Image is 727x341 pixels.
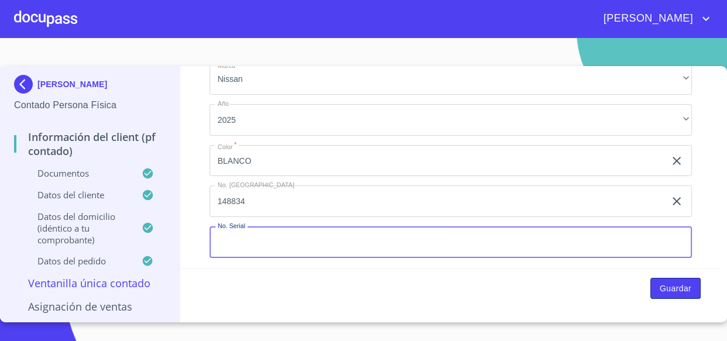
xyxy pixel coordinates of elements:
div: [PERSON_NAME] [14,75,166,98]
p: Documentos [14,167,142,179]
p: Datos del domicilio (idéntico a tu comprobante) [14,211,142,246]
p: Información del Client (PF contado) [14,130,166,158]
span: Guardar [660,281,691,296]
span: [PERSON_NAME] [595,9,699,28]
img: Docupass spot blue [14,75,37,94]
div: Nissan [210,64,692,95]
button: Guardar [650,278,701,299]
div: 2025 [210,104,692,136]
p: Datos del cliente [14,189,142,201]
p: Contado Persona Física [14,98,166,112]
p: Ventanilla única contado [14,276,166,290]
button: clear input [670,154,684,168]
button: clear input [670,194,684,208]
p: [PERSON_NAME] [37,80,107,89]
p: Asignación de Ventas [14,299,166,314]
button: account of current user [595,9,713,28]
p: Datos del pedido [14,255,142,267]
